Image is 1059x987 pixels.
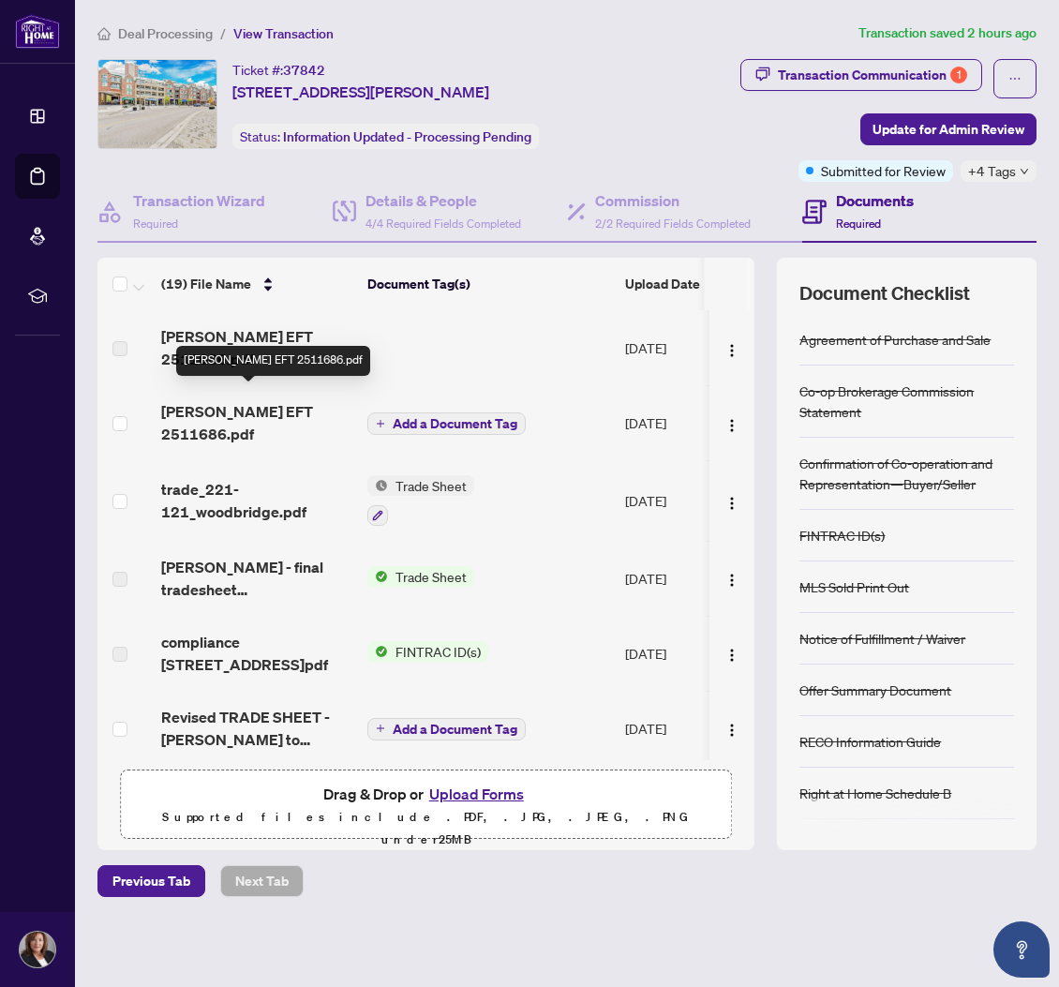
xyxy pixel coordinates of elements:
span: 37842 [283,62,325,79]
img: Logo [724,418,739,433]
button: Logo [717,713,747,743]
button: Upload Forms [424,782,529,806]
span: Trade Sheet [388,566,474,587]
div: [PERSON_NAME] EFT 2511686.pdf [176,346,370,376]
div: Co-op Brokerage Commission Statement [799,381,1014,422]
img: Status Icon [367,566,388,587]
span: Submitted for Review [821,160,946,181]
p: Supported files include .PDF, .JPG, .JPEG, .PNG under 25 MB [132,806,720,851]
span: Add a Document Tag [393,723,517,736]
span: Add a Document Tag [393,417,517,430]
img: Logo [724,573,739,588]
span: Drag & Drop orUpload FormsSupported files include .PDF, .JPG, .JPEG, .PNG under25MB [121,770,731,862]
th: (19) File Name [154,258,360,310]
span: Deal Processing [118,25,213,42]
span: Drag & Drop or [323,782,529,806]
span: Information Updated - Processing Pending [283,128,531,145]
div: FINTRAC ID(s) [799,525,885,546]
div: RECO Information Guide [799,731,941,752]
img: Logo [724,648,739,663]
span: [PERSON_NAME] - final tradesheet [STREET_ADDRESS]pdf [161,556,352,601]
div: Transaction Communication [778,60,967,90]
img: Profile Icon [20,932,55,967]
div: Ticket #: [232,59,325,81]
span: Trade Sheet [388,475,474,496]
button: Add a Document Tag [367,718,526,740]
div: Offer Summary Document [799,680,951,700]
img: Status Icon [367,475,388,496]
span: +4 Tags [968,160,1016,182]
button: Status IconFINTRAC ID(s) [367,641,488,662]
span: View Transaction [233,25,334,42]
button: Logo [717,408,747,438]
td: [DATE] [618,460,745,541]
span: Required [836,217,881,231]
button: Next Tab [220,865,304,897]
li: / [220,22,226,44]
span: FINTRAC ID(s) [388,641,488,662]
span: 2/2 Required Fields Completed [595,217,751,231]
button: Add a Document Tag [367,412,526,435]
button: Previous Tab [97,865,205,897]
img: IMG-N12195054_1.jpg [98,60,216,148]
div: Notice of Fulfillment / Waiver [799,628,965,649]
div: Status: [232,124,539,149]
button: Transaction Communication1 [740,59,982,91]
div: Agreement of Purchase and Sale [799,329,991,350]
button: Open asap [993,921,1050,978]
span: [STREET_ADDRESS][PERSON_NAME] [232,81,489,103]
button: Logo [717,638,747,668]
th: Document Tag(s) [360,258,618,310]
button: Add a Document Tag [367,716,526,740]
td: [DATE] [618,385,745,460]
span: ellipsis [1008,72,1022,85]
th: Upload Date [618,258,745,310]
img: Logo [724,723,739,738]
td: [DATE] [618,691,745,766]
span: Upload Date [625,274,700,294]
span: [PERSON_NAME] EFT 2511686.pdf [161,400,352,445]
h4: Commission [595,189,751,212]
td: [DATE] [618,616,745,691]
span: Document Checklist [799,280,970,307]
img: Logo [724,343,739,358]
button: Logo [717,486,747,516]
span: 4/4 Required Fields Completed [365,217,521,231]
button: Status IconTrade Sheet [367,475,474,526]
img: Status Icon [367,641,388,662]
span: Update for Admin Review [873,114,1024,144]
img: logo [15,14,60,49]
span: plus [376,419,385,428]
img: Logo [724,496,739,511]
span: plus [376,724,385,733]
span: Revised TRADE SHEET - [PERSON_NAME] to REVIEW - [STREET_ADDRESS]pdf [161,706,352,751]
button: Logo [717,563,747,593]
div: 1 [950,67,967,83]
div: MLS Sold Print Out [799,576,909,597]
h4: Details & People [365,189,521,212]
span: (19) File Name [161,274,251,294]
h4: Documents [836,189,914,212]
div: Confirmation of Co-operation and Representation—Buyer/Seller [799,453,1014,494]
button: Update for Admin Review [860,113,1037,145]
span: [PERSON_NAME] EFT 2511686.pdf [161,325,352,370]
span: home [97,27,111,40]
span: Required [133,217,178,231]
div: Right at Home Schedule B [799,783,951,803]
article: Transaction saved 2 hours ago [858,22,1037,44]
td: [DATE] [618,310,745,385]
button: Logo [717,333,747,363]
td: [DATE] [618,541,745,616]
h4: Transaction Wizard [133,189,265,212]
button: Status IconTrade Sheet [367,566,474,587]
span: compliance [STREET_ADDRESS]pdf [161,631,352,676]
span: Previous Tab [112,866,190,896]
button: Add a Document Tag [367,411,526,436]
span: down [1020,167,1029,176]
span: trade_221-121_woodbridge.pdf [161,478,352,523]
